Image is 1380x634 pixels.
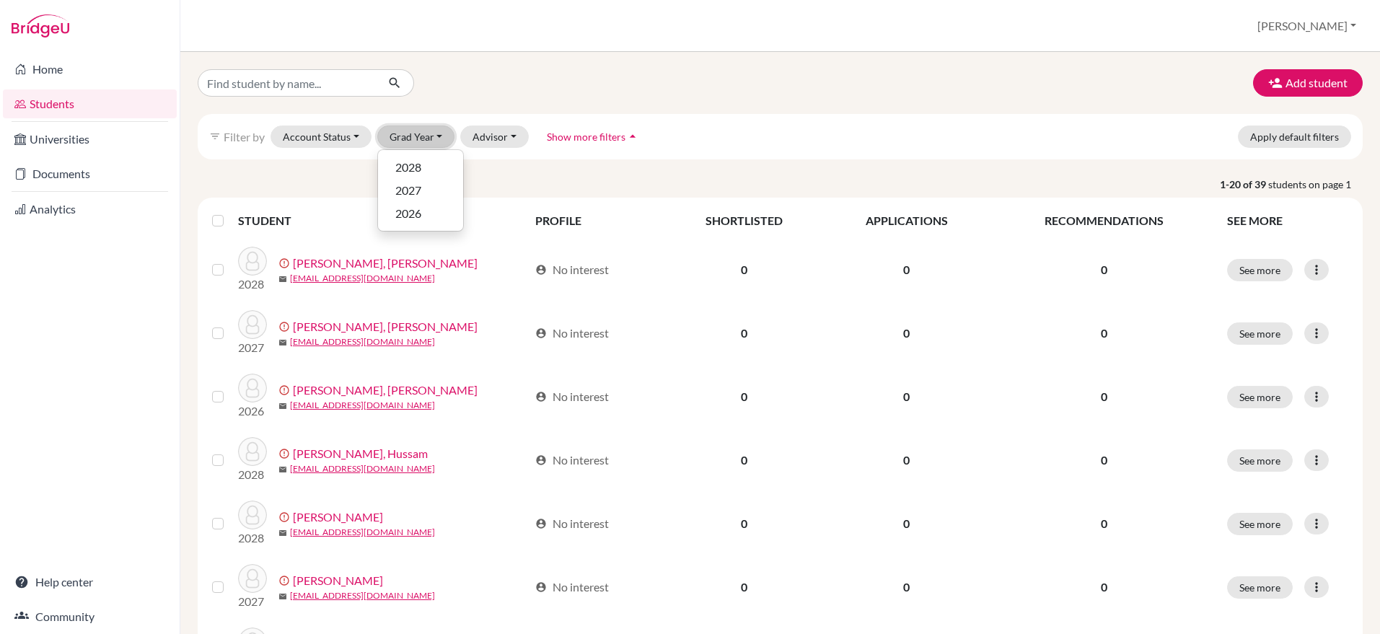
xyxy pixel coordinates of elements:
button: See more [1227,513,1293,535]
p: 2026 [238,402,267,420]
span: error_outline [278,384,293,396]
span: students on page 1 [1268,177,1363,192]
span: account_circle [535,581,547,593]
p: 0 [998,515,1210,532]
span: Show more filters [547,131,625,143]
span: account_circle [535,391,547,402]
button: Apply default filters [1238,126,1351,148]
a: [PERSON_NAME], Hussam [293,445,428,462]
a: Analytics [3,195,177,224]
button: Show more filtersarrow_drop_up [535,126,652,148]
th: SHORTLISTED [665,203,823,238]
a: [PERSON_NAME] [293,508,383,526]
span: 2027 [395,182,421,199]
span: account_circle [535,518,547,529]
a: Documents [3,159,177,188]
a: [PERSON_NAME], [PERSON_NAME] [293,382,478,399]
button: See more [1227,259,1293,281]
button: Add student [1253,69,1363,97]
button: Advisor [460,126,529,148]
button: See more [1227,576,1293,599]
p: 0 [998,452,1210,469]
span: error_outline [278,448,293,459]
th: RECOMMENDATIONS [990,203,1218,238]
i: arrow_drop_up [625,129,640,144]
button: 2026 [378,202,463,225]
a: [EMAIL_ADDRESS][DOMAIN_NAME] [290,399,435,412]
div: No interest [535,452,609,469]
span: account_circle [535,454,547,466]
a: [PERSON_NAME] [293,572,383,589]
a: [PERSON_NAME], [PERSON_NAME] [293,255,478,272]
td: 0 [665,492,823,555]
img: Alanesi, Musaab [238,564,267,593]
img: Abu Ghazal, Abdulrahman [238,247,267,276]
a: [EMAIL_ADDRESS][DOMAIN_NAME] [290,462,435,475]
th: STUDENT [238,203,527,238]
i: filter_list [209,131,221,142]
a: Students [3,89,177,118]
th: SEE MORE [1218,203,1357,238]
a: Help center [3,568,177,596]
span: mail [278,465,287,474]
p: 0 [998,578,1210,596]
span: 2026 [395,205,421,222]
div: No interest [535,261,609,278]
img: Alammari, Mohammed [238,501,267,529]
span: Filter by [224,130,265,144]
button: See more [1227,386,1293,408]
span: error_outline [278,257,293,269]
a: [EMAIL_ADDRESS][DOMAIN_NAME] [290,335,435,348]
span: mail [278,338,287,347]
span: error_outline [278,575,293,586]
a: [EMAIL_ADDRESS][DOMAIN_NAME] [290,272,435,285]
img: Abu Kuwayk, Abdelrahman [238,374,267,402]
button: 2028 [378,156,463,179]
span: mail [278,275,287,283]
p: 2027 [238,339,267,356]
button: Grad Year [377,126,455,148]
span: mail [278,529,287,537]
td: 0 [823,365,990,428]
p: 2028 [238,276,267,293]
a: [EMAIL_ADDRESS][DOMAIN_NAME] [290,526,435,539]
span: mail [278,592,287,601]
a: Community [3,602,177,631]
td: 0 [665,365,823,428]
input: Find student by name... [198,69,377,97]
p: 0 [998,388,1210,405]
a: Home [3,55,177,84]
a: [EMAIL_ADDRESS][DOMAIN_NAME] [290,589,435,602]
button: [PERSON_NAME] [1251,12,1363,40]
button: See more [1227,449,1293,472]
span: 2028 [395,159,421,176]
div: No interest [535,578,609,596]
p: 0 [998,325,1210,342]
p: 2028 [238,466,267,483]
td: 0 [665,301,823,365]
td: 0 [823,301,990,365]
button: 2027 [378,179,463,202]
img: Bridge-U [12,14,69,38]
td: 0 [823,492,990,555]
a: [PERSON_NAME], [PERSON_NAME] [293,318,478,335]
div: Grad Year [377,149,464,232]
span: error_outline [278,511,293,523]
img: Abu Ghazal, Izzat [238,310,267,339]
span: account_circle [535,264,547,276]
span: mail [278,402,287,410]
span: error_outline [278,321,293,333]
td: 0 [823,555,990,619]
th: PROFILE [527,203,665,238]
div: No interest [535,388,609,405]
td: 0 [665,555,823,619]
td: 0 [665,238,823,301]
th: APPLICATIONS [823,203,990,238]
p: 0 [998,261,1210,278]
td: 0 [823,428,990,492]
button: See more [1227,322,1293,345]
td: 0 [823,238,990,301]
strong: 1-20 of 39 [1220,177,1268,192]
div: No interest [535,325,609,342]
p: 2028 [238,529,267,547]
